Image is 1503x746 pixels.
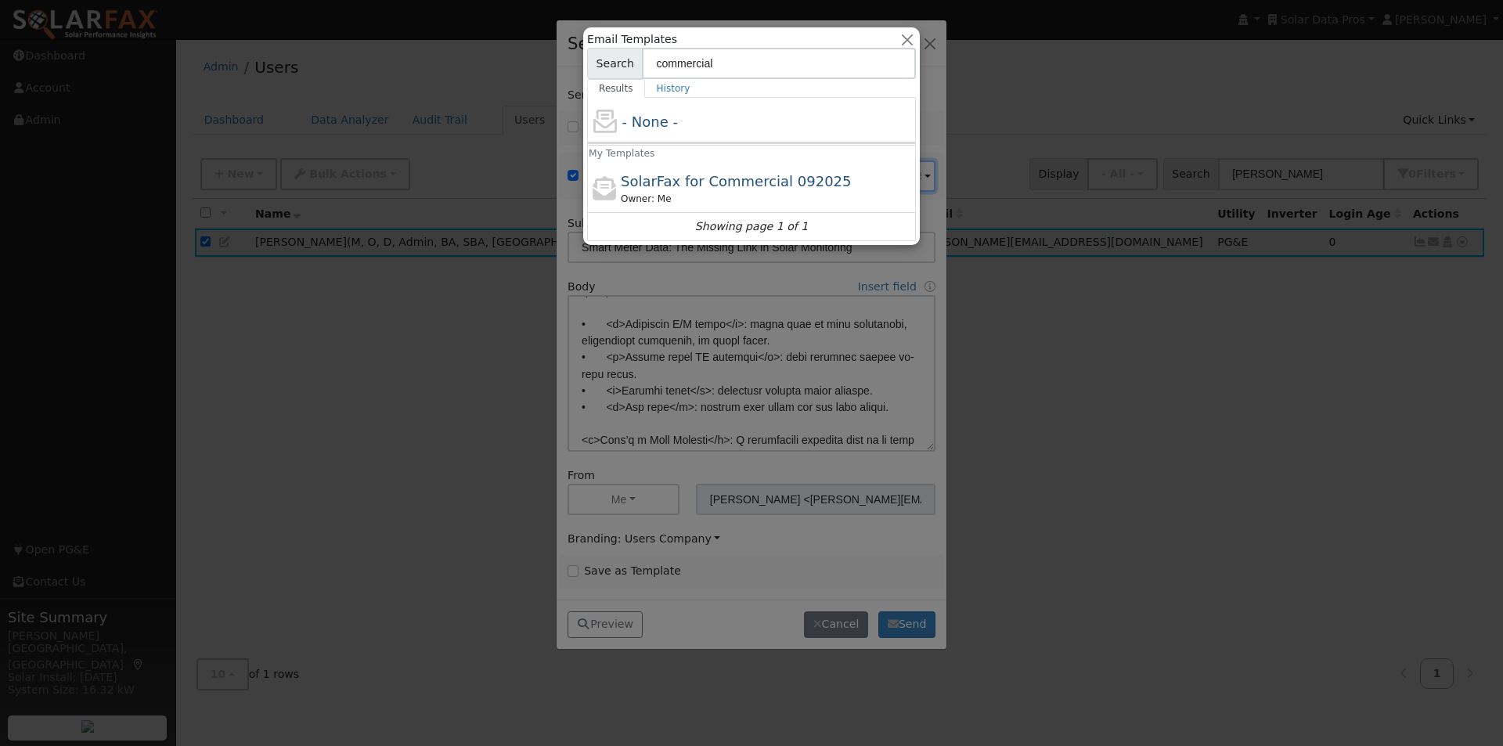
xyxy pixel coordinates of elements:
div: Leroy Coffman [621,192,898,206]
span: - None - [622,114,678,130]
span: Search [587,48,643,79]
i: Showing page 1 of 1 [695,218,808,235]
a: History [645,79,702,98]
span: Email Templates [587,31,677,48]
h6: My Templates [578,142,600,165]
span: SolarFax for Commercial 092025 [621,173,852,189]
a: Results [587,79,645,98]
